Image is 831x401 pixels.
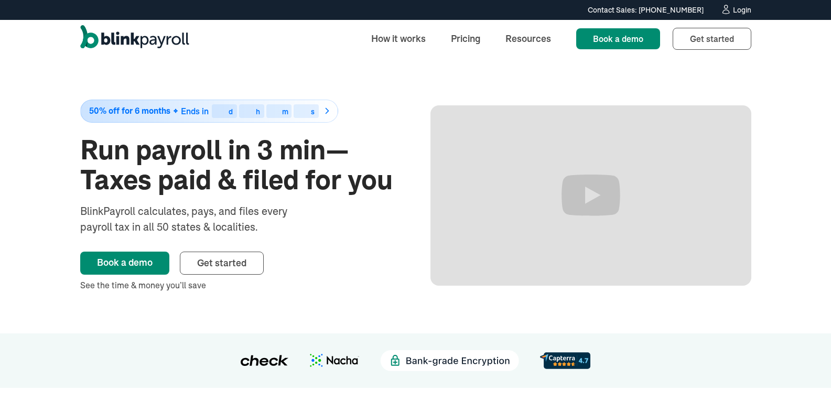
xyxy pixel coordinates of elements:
[576,28,660,49] a: Book a demo
[80,100,401,123] a: 50% off for 6 monthsEnds indhms
[430,105,751,286] iframe: Run Payroll in 3 min with BlinkPayroll
[593,34,643,44] span: Book a demo
[690,34,734,44] span: Get started
[443,27,489,50] a: Pricing
[497,27,559,50] a: Resources
[80,135,401,195] h1: Run payroll in 3 min—Taxes paid & filed for you
[673,28,751,50] a: Get started
[197,257,246,269] span: Get started
[80,279,401,291] div: See the time & money you’ll save
[540,352,590,369] img: d56c0860-961d-46a8-819e-eda1494028f8.svg
[89,106,170,115] span: 50% off for 6 months
[180,252,264,275] a: Get started
[181,106,209,116] span: Ends in
[311,108,315,115] div: s
[80,203,315,235] div: BlinkPayroll calculates, pays, and files every payroll tax in all 50 states & localities.
[80,252,169,275] a: Book a demo
[588,5,704,16] div: Contact Sales: [PHONE_NUMBER]
[80,25,189,52] a: home
[733,6,751,14] div: Login
[720,4,751,16] a: Login
[363,27,434,50] a: How it works
[256,108,260,115] div: h
[229,108,233,115] div: d
[282,108,288,115] div: m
